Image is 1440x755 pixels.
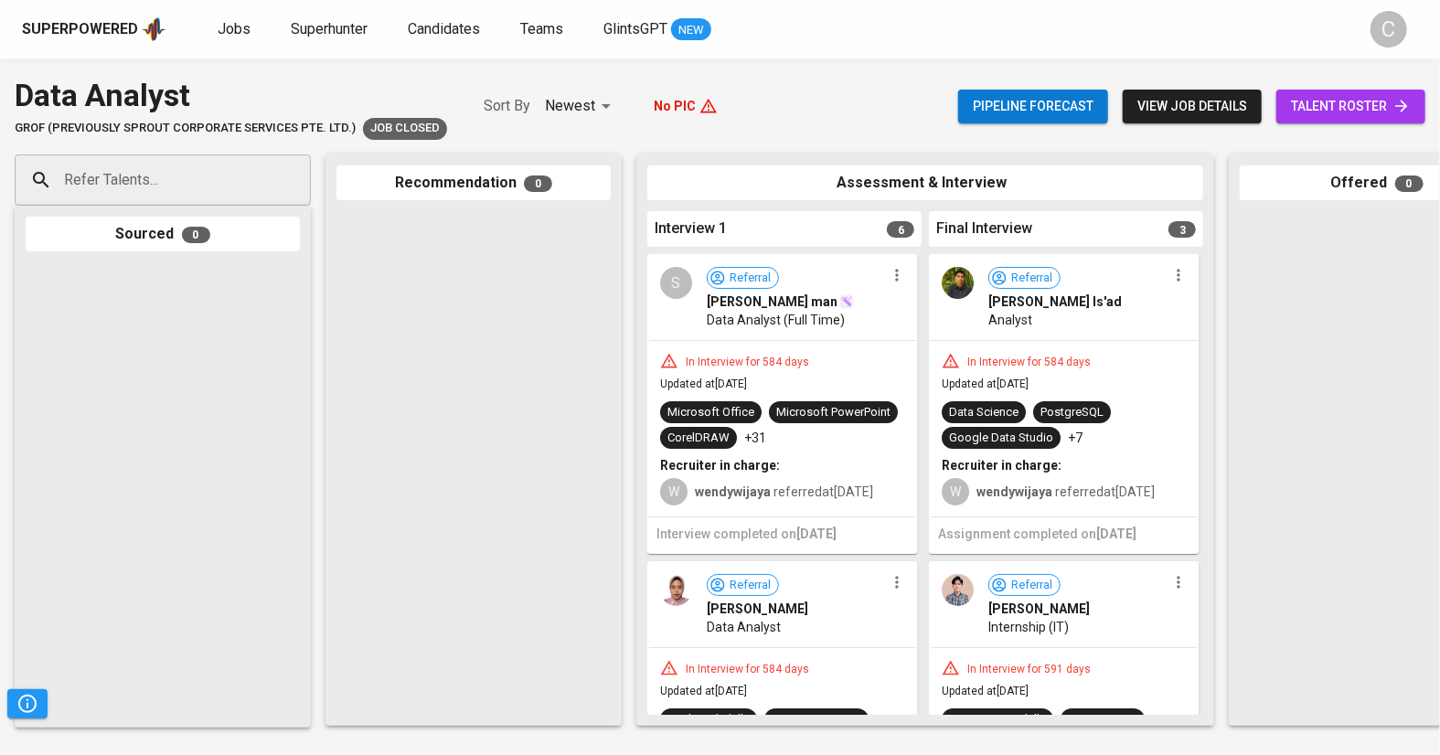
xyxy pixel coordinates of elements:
a: GlintsGPT NEW [603,18,711,41]
p: Newest [545,95,595,117]
p: Sort By [484,95,530,117]
span: Internship (IT) [988,618,1069,636]
span: [PERSON_NAME] man [707,292,837,311]
img: 525fee18a696bcebaf5742953d766f44.jpg [942,267,974,299]
b: wendywijaya [695,484,771,499]
a: Superhunter [291,18,371,41]
span: [PERSON_NAME] Is'ad [988,292,1122,311]
a: talent roster [1276,90,1425,123]
a: Candidates [408,18,484,41]
div: Superpowered [22,19,138,40]
span: Grof (Previously SPROUT CORPORATE SERVICES PTE. LTD.) [15,120,356,137]
span: Referral [1004,577,1060,594]
span: Interview 1 [655,218,727,239]
a: Jobs [218,18,254,41]
span: [DATE] [796,526,837,541]
span: Candidates [408,20,480,37]
span: Updated at [DATE] [942,685,1029,697]
p: +31 [744,429,766,447]
b: wendywijaya [976,484,1052,499]
div: Assessment & Interview [647,165,1203,201]
span: 0 [1395,175,1424,192]
div: Recommendation [336,165,611,201]
span: view job details [1137,95,1247,118]
span: GlintsGPT [603,20,667,37]
b: Recruiter in charge: [942,458,1061,473]
img: magic_wand.svg [839,294,854,309]
img: app logo [142,16,166,43]
span: Data Analyst (Full Time) [707,311,845,329]
span: Analyst [988,311,1032,329]
div: In Interview for 591 days [960,662,1098,677]
div: PostgreSQL [1040,404,1104,421]
div: C [1371,11,1407,48]
span: Data Analyst [707,618,781,636]
a: Superpoweredapp logo [22,16,166,43]
span: Teams [520,20,563,37]
div: Microsoft Office [667,404,754,421]
span: Jobs [218,20,251,37]
button: view job details [1123,90,1262,123]
div: Newest [545,90,617,123]
div: Data Science [949,404,1019,421]
div: Presentation Skills [949,711,1046,728]
span: Updated at [DATE] [660,685,747,697]
div: Data Science [1068,711,1137,728]
div: W [942,478,969,505]
div: In Interview for 584 days [960,355,1098,370]
button: Pipeline Triggers [7,689,48,718]
h6: Interview completed on [656,525,909,545]
div: Sourced [26,217,300,252]
span: [DATE] [1096,526,1136,541]
p: No PIC [654,97,696,115]
span: Referral [1004,270,1060,287]
span: 0 [182,227,210,243]
div: Data Analyst [15,73,447,118]
span: Pipeline forecast [973,95,1093,118]
img: 661fa98d55f52334fc153ea6bc903159.png [942,574,974,606]
span: Referral [722,577,778,594]
div: S [660,267,692,299]
div: CorelDRAW [667,430,730,447]
img: f9685d0412736cd9abf45ac13297e43f.jpeg [660,574,692,606]
span: Updated at [DATE] [660,377,747,390]
div: In Interview for 584 days [678,662,816,677]
span: Final Interview [936,218,1032,239]
span: Referral [722,270,778,287]
span: referred at [DATE] [976,484,1155,499]
span: 0 [524,175,552,192]
span: [PERSON_NAME] [707,600,808,618]
span: Job Closed [363,120,447,137]
span: 6 [887,221,914,238]
div: Microsoft PowerPoint [776,404,891,421]
button: Open [301,178,304,182]
div: Data Engineering [772,711,861,728]
span: Superhunter [291,20,368,37]
div: In Interview for 584 days [678,355,816,370]
span: NEW [671,21,711,39]
div: Job closure caused by changes in client hiring plans [363,118,447,140]
b: Recruiter in charge: [660,458,780,473]
span: talent roster [1291,95,1411,118]
h6: Assignment completed on [938,525,1190,545]
span: referred at [DATE] [695,484,873,499]
p: +7 [1068,429,1083,447]
button: Pipeline forecast [958,90,1108,123]
span: [PERSON_NAME] [988,600,1090,618]
div: W [660,478,688,505]
span: 3 [1168,221,1196,238]
div: Analytical Skills [667,711,750,728]
span: Updated at [DATE] [942,377,1029,390]
div: Google Data Studio [949,430,1053,447]
a: Teams [520,18,567,41]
